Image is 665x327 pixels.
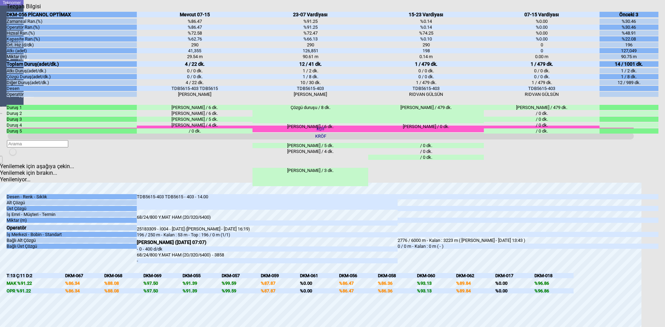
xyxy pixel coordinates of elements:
[368,54,484,59] div: 0.14 m
[378,273,417,278] div: DKM-058
[137,239,398,245] div: [PERSON_NAME] ([DATE] 07:07)
[252,168,368,186] div: [PERSON_NAME] / 3 dk.
[339,281,378,286] div: %86.47
[137,48,252,53] div: 41,355
[484,30,600,36] div: %0.00
[252,30,368,36] div: %72.47
[484,68,600,73] div: 0 / 0 dk.
[600,30,658,36] div: %48.91
[7,206,137,211] div: Üst Çözgü
[484,12,600,17] div: 07-15 Vardiyası
[137,194,398,210] div: TDB5615-403 TDB5615 - 403 - 14.00
[484,48,600,53] div: 0
[600,54,658,59] div: 90.75 m
[252,105,368,123] div: Çözgü duruşu / 8 dk.
[7,281,65,286] div: MAK %91.22
[7,25,137,30] div: Operatör Ran.(%)
[417,281,456,286] div: %93.13
[137,19,252,24] div: %86.47
[484,19,600,24] div: %0.00
[300,281,339,286] div: %0.00
[137,258,398,263] div: -
[261,288,300,293] div: %87.87
[368,25,484,30] div: %0.14
[7,212,137,217] div: İş Emri - Müşteri - Termin
[484,36,600,42] div: %0.00
[137,226,398,231] div: 25183309 - İ004 - [DATE] ([PERSON_NAME] - [DATE] 16:19)
[183,288,222,293] div: %91.39
[252,54,368,59] div: 90.61 m
[7,36,137,42] div: Kapasite Ran.(%)
[252,68,368,73] div: 1 / 2 dk.
[378,288,417,293] div: %86.36
[484,105,600,110] div: [PERSON_NAME] / 479 dk.
[7,74,137,79] div: Çözgü Duruş(adet/dk.)
[484,122,600,128] div: / 0 dk.
[222,281,261,286] div: %99.59
[339,273,378,278] div: DKM-056
[222,273,261,278] div: DKM-057
[7,80,137,85] div: Diğer Duruş(adet/dk.)
[368,42,484,47] div: 290
[417,273,456,278] div: DKM-060
[7,3,43,10] div: Tezgah Bilgisi
[368,80,484,85] div: 1 / 479 dk.
[7,12,137,17] div: DKM-056 PİCANOL OPTİMAX
[252,74,368,79] div: 1 / 8 dk.
[600,36,658,42] div: %22.08
[7,128,137,134] div: Duruş 5
[534,288,574,293] div: %96.86
[65,281,104,286] div: %86.34
[456,281,495,286] div: %89.84
[368,92,484,97] div: RIDVAN GÜLSÜN
[417,288,456,293] div: %93.13
[484,111,600,116] div: / 0 dk.
[7,232,137,237] div: İş Merkezi - Bobin - Standart
[252,12,368,17] div: 23-07 Vardiyası
[300,288,339,293] div: %0.00
[104,281,143,286] div: %88.08
[368,61,484,67] div: 1 / 479 dk.
[261,273,300,278] div: DKM-059
[137,12,252,17] div: Mevcut 07-15
[600,68,658,73] div: 1 / 2 dk.
[137,215,398,220] div: 68/24/800 Y.MAT HAM (20/320/6400)
[137,246,398,252] div: - 0 - 400 d/dk
[137,68,252,73] div: 0 / 0 dk.
[7,238,137,243] div: Bağlı Alt Çözgü
[484,54,600,59] div: 0.00 m
[183,273,222,278] div: DKM-055
[7,92,137,97] div: Operatör
[252,42,368,47] div: 290
[600,42,658,47] div: 196
[137,105,252,110] div: [PERSON_NAME] / 6 dk.
[368,48,484,53] div: 198
[495,281,534,286] div: %0.00
[368,68,484,73] div: 0 / 0 dk.
[252,80,368,85] div: 10 / 30 dk.
[7,225,137,230] div: Operatör
[137,25,252,30] div: %86.47
[7,86,137,91] div: Desen
[104,273,143,278] div: DKM-068
[456,273,495,278] div: DKM-062
[252,124,368,142] div: [PERSON_NAME] / 6 dk.
[252,19,368,24] div: %91.25
[137,122,252,128] div: [PERSON_NAME] / 4 dk.
[143,273,183,278] div: DKM-069
[252,86,368,91] div: TDB5615-403
[252,143,368,148] div: [PERSON_NAME] / 5 dk.
[300,273,339,278] div: DKM-061
[137,61,252,67] div: 4 / 22 dk.
[378,281,417,286] div: %86.36
[7,273,65,278] div: T:13 Ç:11 D:2
[7,68,137,73] div: Atkı Duruş(adet/dk.)
[7,54,137,59] div: Miktar (m)
[137,232,398,237] div: 196 / 250 m - Kalan : 53 m - Top : 196 / 0 m (1/1)
[252,61,368,67] div: 12 / 41 dk.
[368,149,484,154] div: / 0 dk.
[261,281,300,286] div: %87.87
[339,288,378,293] div: %86.47
[484,92,600,97] div: RIDVAN GÜLSÜN
[252,92,368,97] div: [PERSON_NAME]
